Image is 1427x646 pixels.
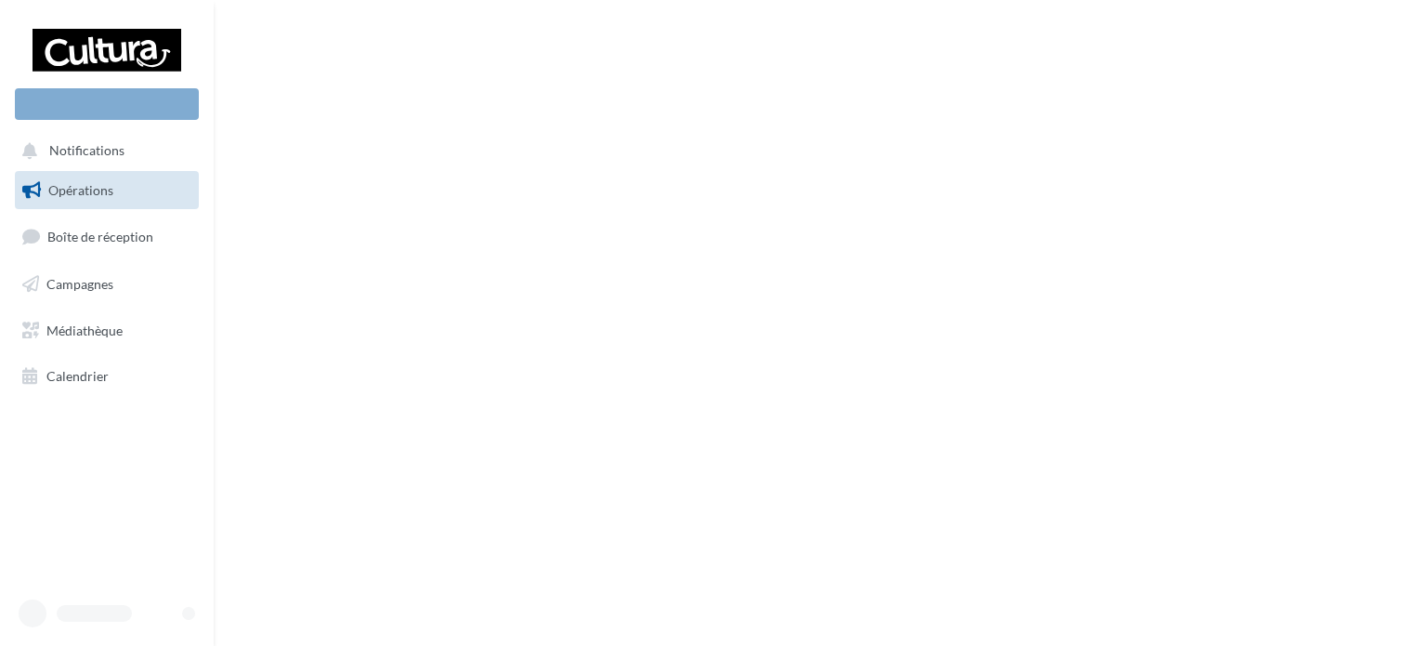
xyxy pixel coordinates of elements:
span: Médiathèque [46,322,123,337]
a: Campagnes [11,265,203,304]
span: Opérations [48,182,113,198]
div: Nouvelle campagne [15,88,199,120]
span: Campagnes [46,276,113,292]
a: Boîte de réception [11,217,203,257]
a: Médiathèque [11,311,203,350]
span: Calendrier [46,368,109,384]
a: Opérations [11,171,203,210]
span: Boîte de réception [47,229,153,244]
span: Notifications [49,143,124,159]
a: Calendrier [11,357,203,396]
